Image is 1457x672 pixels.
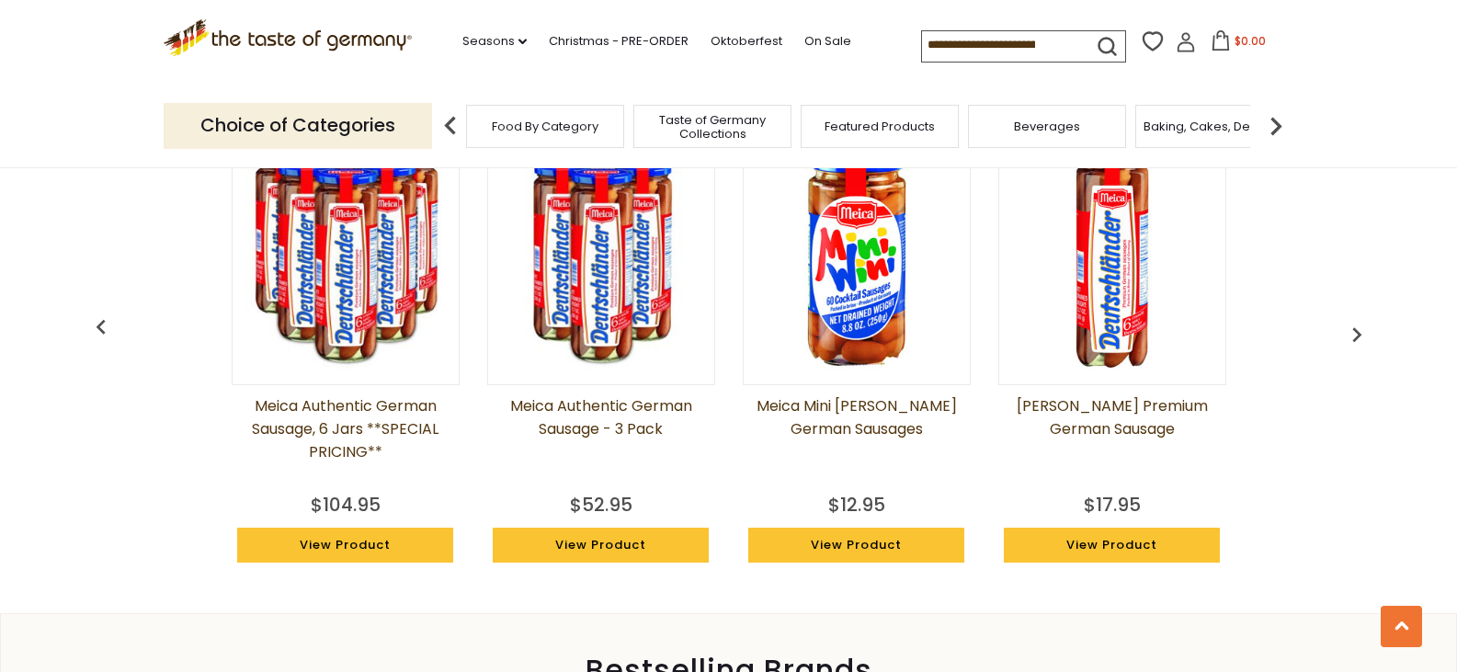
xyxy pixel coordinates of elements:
[488,143,714,370] img: Meica Authentic German Sausage - 3 pack
[825,120,935,133] a: Featured Products
[804,31,851,51] a: On Sale
[1084,491,1141,518] div: $17.95
[570,491,632,518] div: $52.95
[1144,120,1286,133] a: Baking, Cakes, Desserts
[1235,33,1266,49] span: $0.00
[639,113,786,141] a: Taste of Germany Collections
[233,143,459,370] img: Meica Authentic German Sausage, 6 jars **SPECIAL PRICING**
[462,31,527,51] a: Seasons
[828,491,885,518] div: $12.95
[1200,30,1278,58] button: $0.00
[311,491,381,518] div: $104.95
[232,394,460,486] a: Meica Authentic German Sausage, 6 jars **SPECIAL PRICING**
[237,528,454,563] a: View Product
[487,394,715,486] a: Meica Authentic German Sausage - 3 pack
[999,143,1225,370] img: Meica Deutschlander Premium German Sausage
[711,31,782,51] a: Oktoberfest
[1342,320,1372,349] img: previous arrow
[492,120,598,133] a: Food By Category
[549,31,689,51] a: Christmas - PRE-ORDER
[1014,120,1080,133] a: Beverages
[1258,108,1294,144] img: next arrow
[743,394,971,486] a: Meica Mini [PERSON_NAME] German Sausages
[86,313,116,342] img: previous arrow
[998,394,1226,486] a: [PERSON_NAME] Premium German Sausage
[493,528,710,563] a: View Product
[748,528,965,563] a: View Product
[1004,528,1221,563] a: View Product
[432,108,469,144] img: previous arrow
[164,103,432,148] p: Choice of Categories
[744,143,970,370] img: Meica Mini Wini German Sausages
